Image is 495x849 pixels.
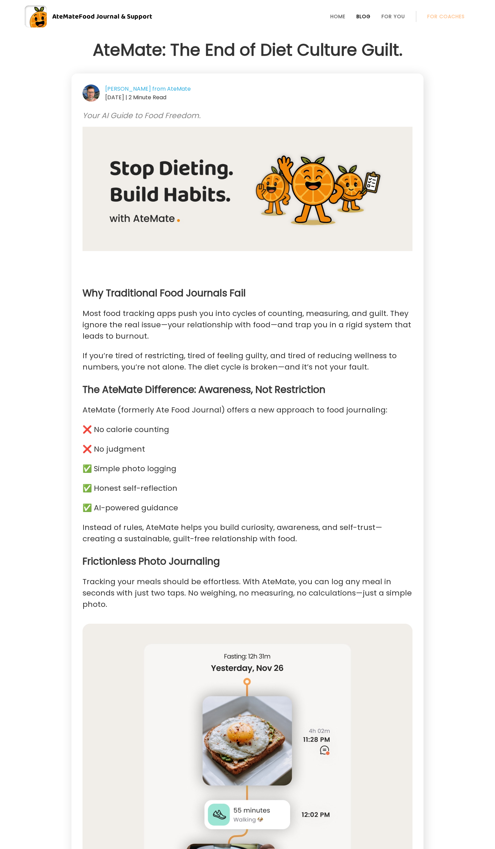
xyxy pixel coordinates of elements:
[25,5,470,27] a: AteMateFood Journal & Support
[82,424,412,435] p: ❌ No calorie counting
[356,14,371,19] a: Blog
[382,14,405,19] a: For You
[82,121,412,257] img: Stop Dieting. Build Habits. with AteMate
[82,463,412,474] p: ✅ Simple photo logging
[82,308,412,342] p: Most food tracking apps push you into cycles of counting, measuring, and guilt. They ignore the r...
[330,14,345,19] a: Home
[82,287,412,299] h3: Why Traditional Food Journals Fail
[82,84,100,102] img: mountains-tom-profile-photo-light.jpg
[82,107,412,121] p: Your AI Guide to Food Freedom.
[82,576,412,610] p: Tracking your meals should be effortless. With AteMate, you can log any meal in seconds with just...
[47,11,152,22] div: AteMate
[82,404,412,416] p: AteMate (formerly Ate Food Journal) offers a new approach to food journaling:
[79,11,152,22] span: Food Journal & Support
[82,502,412,513] p: ✅ AI-powered guidance
[71,38,423,63] h1: AteMate: The End of Diet Culture Guilt.
[82,483,412,494] p: ✅ Honest self-reflection
[82,384,412,396] h3: The AteMate Difference: Awareness, Not Restriction
[82,443,412,455] p: ❌ No judgment
[105,85,191,93] a: [PERSON_NAME] from AteMate
[82,522,412,544] p: Instead of rules, AteMate helps you build curiosity, awareness, and self-trust—creating a sustain...
[427,14,465,19] a: For Coaches
[82,555,412,568] h3: Frictionless Photo Journaling
[82,350,412,373] p: If you’re tired of restricting, tired of feeling guilty, and tired of reducing wellness to number...
[82,93,412,102] div: [DATE] | 2 Minute Read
